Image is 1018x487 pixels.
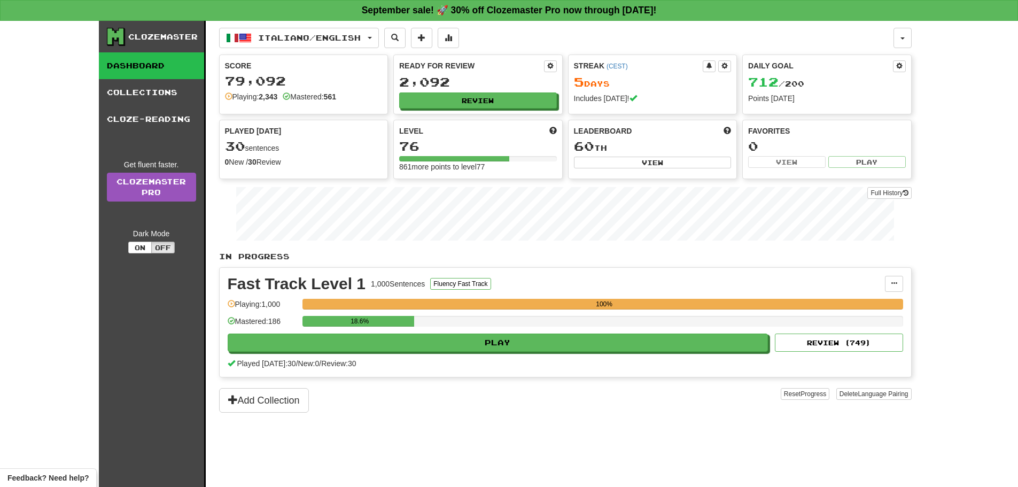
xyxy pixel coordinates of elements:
[219,28,379,48] button: Italiano/English
[283,91,336,102] div: Mastered:
[867,187,911,199] button: Full History
[371,279,425,289] div: 1,000 Sentences
[724,126,731,136] span: This week in points, UTC
[399,140,557,153] div: 76
[225,126,282,136] span: Played [DATE]
[225,138,245,153] span: 30
[574,75,732,89] div: Day s
[321,359,356,368] span: Review: 30
[7,473,89,483] span: Open feedback widget
[748,93,906,104] div: Points [DATE]
[411,28,432,48] button: Add sentence to collection
[219,251,912,262] p: In Progress
[306,316,414,327] div: 18.6%
[430,278,491,290] button: Fluency Fast Track
[748,60,893,72] div: Daily Goal
[107,228,196,239] div: Dark Mode
[399,92,557,109] button: Review
[574,126,632,136] span: Leaderboard
[107,159,196,170] div: Get fluent faster.
[128,242,152,253] button: On
[574,60,703,71] div: Streak
[549,126,557,136] span: Score more points to level up
[748,156,826,168] button: View
[225,140,383,153] div: sentences
[228,299,297,316] div: Playing: 1,000
[384,28,406,48] button: Search sentences
[248,158,257,166] strong: 30
[306,299,903,310] div: 100%
[228,334,768,352] button: Play
[225,74,383,88] div: 79,092
[225,157,383,167] div: New / Review
[225,60,383,71] div: Score
[574,138,594,153] span: 60
[574,93,732,104] div: Includes [DATE]!
[828,156,906,168] button: Play
[237,359,296,368] span: Played [DATE]: 30
[399,161,557,172] div: 861 more points to level 77
[258,33,361,42] span: Italiano / English
[228,316,297,334] div: Mastered: 186
[574,74,584,89] span: 5
[781,388,829,400] button: ResetProgress
[836,388,912,400] button: DeleteLanguage Pairing
[362,5,657,16] strong: September sale! 🚀 30% off Clozemaster Pro now through [DATE]!
[399,60,544,71] div: Ready for Review
[225,158,229,166] strong: 0
[748,140,906,153] div: 0
[574,140,732,153] div: th
[748,79,804,88] span: / 200
[775,334,903,352] button: Review (749)
[438,28,459,48] button: More stats
[99,52,204,79] a: Dashboard
[99,79,204,106] a: Collections
[319,359,321,368] span: /
[128,32,198,42] div: Clozemaster
[858,390,908,398] span: Language Pairing
[219,388,309,413] button: Add Collection
[298,359,320,368] span: New: 0
[107,173,196,202] a: ClozemasterPro
[99,106,204,133] a: Cloze-Reading
[748,74,779,89] span: 712
[225,91,278,102] div: Playing:
[607,63,628,70] a: (CEST)
[296,359,298,368] span: /
[228,276,366,292] div: Fast Track Level 1
[748,126,906,136] div: Favorites
[259,92,277,101] strong: 2,343
[324,92,336,101] strong: 561
[574,157,732,168] button: View
[399,126,423,136] span: Level
[151,242,175,253] button: Off
[801,390,826,398] span: Progress
[399,75,557,89] div: 2,092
